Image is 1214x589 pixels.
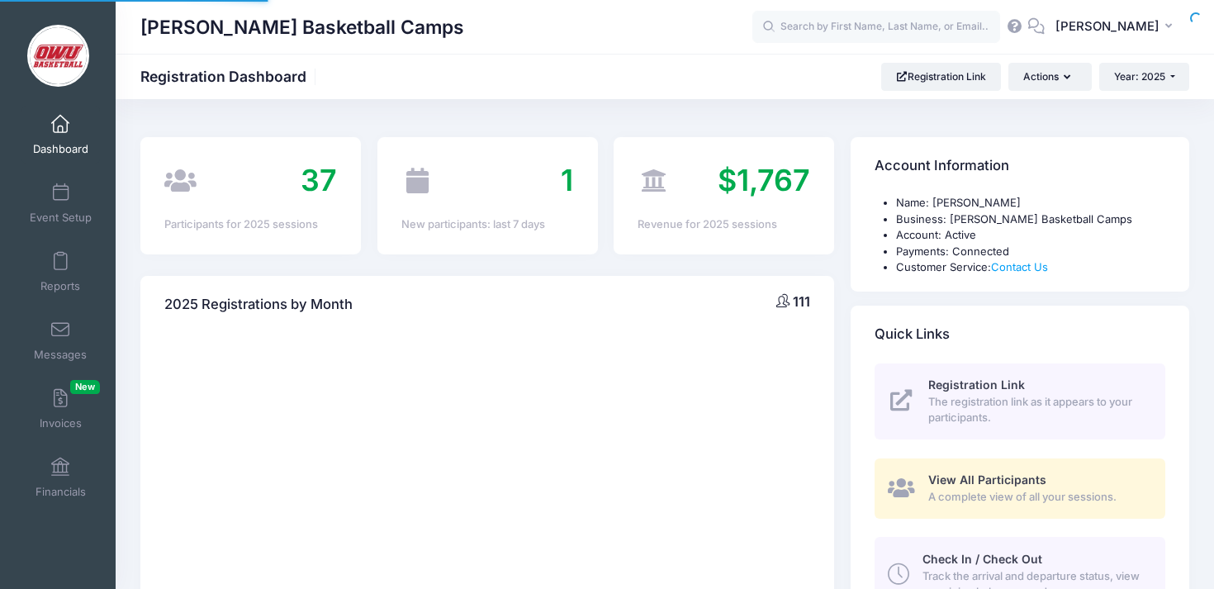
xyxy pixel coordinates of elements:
li: Customer Service: [896,259,1165,276]
h4: 2025 Registrations by Month [164,281,353,328]
span: The registration link as it appears to your participants. [928,394,1146,426]
a: Financials [21,449,100,506]
a: InvoicesNew [21,380,100,438]
img: David Vogel Basketball Camps [27,25,89,87]
h4: Account Information [875,143,1009,190]
span: $1,767 [718,162,810,198]
span: Reports [40,279,80,293]
span: Financials [36,485,86,499]
span: Registration Link [928,378,1025,392]
a: Dashboard [21,106,100,164]
span: View All Participants [928,473,1046,487]
a: Registration Link The registration link as it appears to your participants. [875,363,1165,439]
span: 37 [301,162,337,198]
button: Year: 2025 [1099,63,1189,91]
div: Revenue for 2025 sessions [638,216,810,233]
span: Invoices [40,416,82,430]
span: A complete view of all your sessions. [928,489,1146,506]
div: Participants for 2025 sessions [164,216,337,233]
li: Business: [PERSON_NAME] Basketball Camps [896,211,1165,228]
input: Search by First Name, Last Name, or Email... [752,11,1000,44]
span: Year: 2025 [1114,70,1165,83]
span: Dashboard [33,142,88,156]
span: [PERSON_NAME] [1055,17,1159,36]
div: New participants: last 7 days [401,216,574,233]
span: New [70,380,100,394]
a: Reports [21,243,100,301]
button: Actions [1008,63,1091,91]
a: Messages [21,311,100,369]
span: Event Setup [30,211,92,225]
li: Account: Active [896,227,1165,244]
h1: Registration Dashboard [140,68,320,85]
a: Event Setup [21,174,100,232]
span: 1 [561,162,573,198]
h1: [PERSON_NAME] Basketball Camps [140,8,464,46]
button: [PERSON_NAME] [1045,8,1189,46]
h4: Quick Links [875,311,950,358]
a: Contact Us [991,260,1048,273]
li: Payments: Connected [896,244,1165,260]
span: 111 [793,293,810,310]
a: Registration Link [881,63,1001,91]
li: Name: [PERSON_NAME] [896,195,1165,211]
span: Check In / Check Out [922,552,1042,566]
a: View All Participants A complete view of all your sessions. [875,458,1165,519]
span: Messages [34,348,87,362]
